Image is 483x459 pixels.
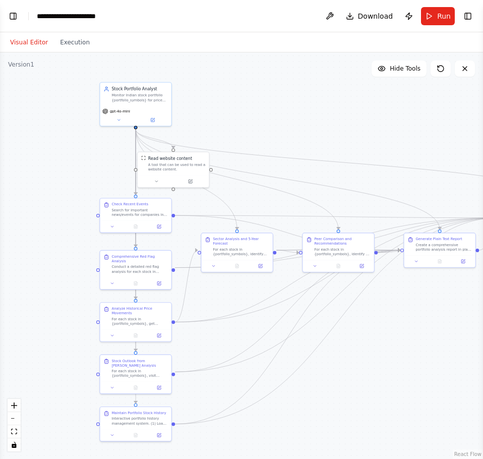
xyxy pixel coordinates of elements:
div: For each stock in {portfolio_symbols}, identify 2-3 peer companies in the same sector and provide... [314,247,370,256]
div: Peer Comparison and RecommendationsFor each stock in {portfolio_symbols}, identify 2-3 peer compa... [302,233,375,272]
button: Open in side panel [149,332,169,339]
span: Run [437,11,451,21]
div: Read website content [148,156,192,161]
div: Peer Comparison and Recommendations [314,237,370,246]
div: Sector Analysis and 5-Year ForecastFor each stock in {portfolio_symbols}, identify the sector (IT... [201,233,273,272]
div: Generate Plain Text ReportCreate a comprehensive portfolio analysis report in plain text format f... [403,233,476,267]
button: Visual Editor [4,36,54,48]
button: No output available [124,432,148,439]
div: React Flow controls [8,399,21,451]
button: No output available [124,384,148,391]
g: Edge from 4b2fae87-ed1c-4362-b75f-0de54066954d to 9a0c133e-007e-47ec-b66b-149cd87b6fe4 [133,129,341,229]
div: Maintain Portfolio Stock HistoryInteractive portfolio history management system. (1) Load and dis... [99,407,172,441]
div: Stock Portfolio AnalystMonitor Indian stock portfolio {portfolio_symbols} for price movements exc... [99,82,172,127]
button: Open in side panel [136,117,169,124]
div: Search for important news/events for companies in {portfolio_symbols} from the last 3-5 months). ... [111,208,167,217]
button: zoom out [8,412,21,425]
button: Open in side panel [149,223,169,230]
div: A tool that can be used to read a website content. [148,162,206,171]
button: zoom in [8,399,21,412]
nav: breadcrumb [37,11,112,21]
button: No output available [428,258,452,265]
g: Edge from a97aa5d5-b3f0-4cb8-b45f-3cc8de6540b1 to 57634927-f5a6-4ed6-969c-42cadb01dd0a [175,247,400,375]
button: Open in side panel [149,280,169,287]
div: Create a comprehensive portfolio analysis report in plain text format for easy reading, copying, ... [415,243,471,252]
div: Maintain Portfolio Stock History [111,411,166,415]
button: Hide Tools [372,61,427,77]
button: Run [421,7,455,25]
button: No output available [326,262,351,269]
button: Show right sidebar [461,9,475,23]
g: Edge from 8ebb5ee1-a10d-49e7-8cd2-88fb4a2bfc0a to 57634927-f5a6-4ed6-969c-42cadb01dd0a [175,212,400,253]
div: Conduct a detailed red flag analysis for each stock in {portfolio_symbols} covering: (1) Financia... [111,265,167,274]
a: React Flow attribution [454,451,481,457]
button: Open in side panel [251,262,270,269]
button: fit view [8,425,21,438]
div: Version 1 [8,61,34,69]
img: ScrapeWebsiteTool [141,156,146,160]
button: Show left sidebar [6,9,20,23]
div: For each stock in {portfolio_symbols}, get accurate historical data from [DOMAIN_NAME] including ... [111,317,167,326]
div: Stock Portfolio Analyst [111,86,167,92]
div: Generate Plain Text Report [415,237,462,241]
g: Edge from 4b2fae87-ed1c-4362-b75f-0de54066954d to 57634927-f5a6-4ed6-969c-42cadb01dd0a [133,129,443,229]
g: Edge from 4aa376e4-57c8-41fe-9d53-562c8f1e2ed3 to 0eb281b3-951a-4437-a673-ee5cfd7960d7 [175,247,198,325]
button: No output available [124,332,148,339]
div: Comprehensive Red Flag AnalysisConduct a detailed red flag analysis for each stock in {portfolio_... [99,250,172,290]
div: ScrapeWebsiteToolRead website contentA tool that can be used to read a website content. [137,152,210,188]
div: Check Recent Events [111,202,148,206]
button: Open in side panel [352,262,372,269]
span: gpt-4o-mini [110,109,130,113]
div: Stock Outlook from [PERSON_NAME] Analysis [111,359,167,368]
div: Analyze Historical Price Movements [111,306,167,315]
button: Execution [54,36,96,48]
span: Hide Tools [390,65,420,73]
div: Comprehensive Red Flag Analysis [111,254,167,263]
div: Analyze Historical Price MovementsFor each stock in {portfolio_symbols}, get accurate historical ... [99,302,172,342]
span: Download [358,11,393,21]
button: Open in side panel [174,178,207,185]
g: Edge from 4b2fae87-ed1c-4362-b75f-0de54066954d to 0eb281b3-951a-4437-a673-ee5cfd7960d7 [133,129,240,229]
button: Open in side panel [149,432,169,439]
button: Download [342,7,397,25]
button: No output available [225,262,250,269]
g: Edge from 4aa376e4-57c8-41fe-9d53-562c8f1e2ed3 to 57634927-f5a6-4ed6-969c-42cadb01dd0a [175,247,400,325]
div: Stock Outlook from [PERSON_NAME] AnalysisFor each stock in {portfolio_symbols}, visit [PERSON_NAM... [99,355,172,394]
button: No output available [124,223,148,230]
div: For each stock in {portfolio_symbols}, visit [PERSON_NAME][DOMAIN_NAME] to extract comprehensive ... [111,369,167,378]
div: Check Recent EventsSearch for important news/events for companies in {portfolio_symbols} from the... [99,198,172,233]
div: Interactive portfolio history management system. (1) Load and display existing stock history from... [111,416,167,425]
div: For each stock in {portfolio_symbols}, identify the sector (IT, Banking, Energy, FMCG, etc.) and ... [213,247,269,256]
button: toggle interactivity [8,438,21,451]
button: No output available [124,280,148,287]
div: Monitor Indian stock portfolio {portfolio_symbols} for price movements exceeding 5% (positive or ... [111,93,167,102]
button: Open in side panel [453,258,473,265]
div: Sector Analysis and 5-Year Forecast [213,237,269,246]
button: Open in side panel [149,384,169,391]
